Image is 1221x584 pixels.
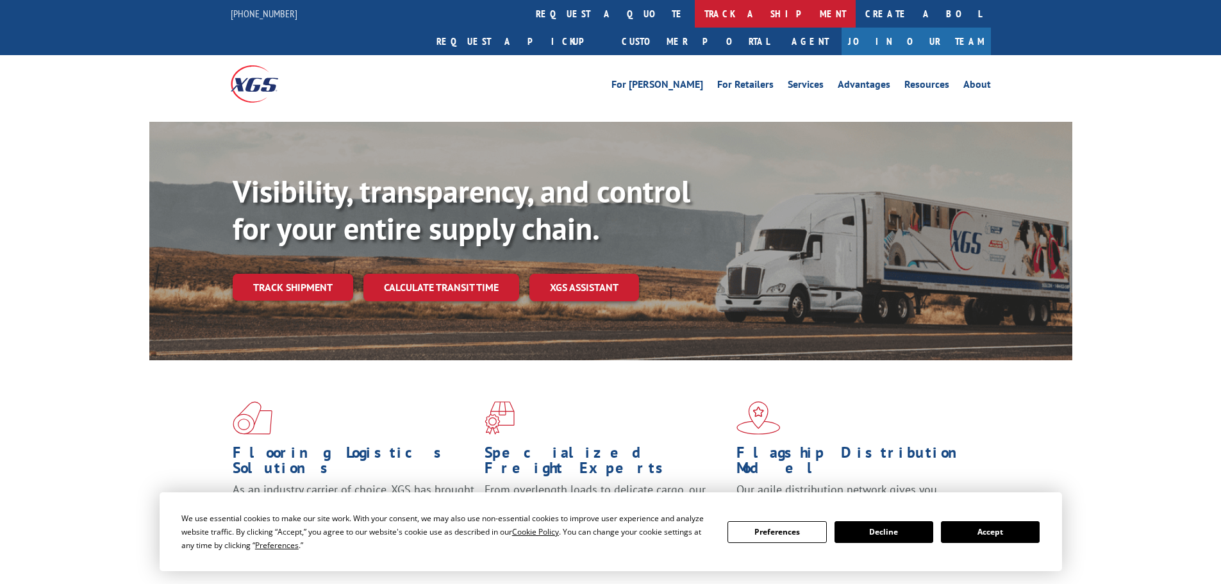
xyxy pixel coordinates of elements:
b: Visibility, transparency, and control for your entire supply chain. [233,171,690,248]
button: Preferences [727,521,826,543]
a: Calculate transit time [363,274,519,301]
span: Preferences [255,540,299,551]
div: We use essential cookies to make our site work. With your consent, we may also use non-essential ... [181,512,712,552]
div: Cookie Consent Prompt [160,492,1062,571]
a: Customer Portal [612,28,779,55]
h1: Flagship Distribution Model [736,445,979,482]
a: Resources [904,79,949,94]
img: xgs-icon-flagship-distribution-model-red [736,401,781,435]
a: For Retailers [717,79,774,94]
a: Request a pickup [427,28,612,55]
a: For [PERSON_NAME] [611,79,703,94]
button: Accept [941,521,1040,543]
a: Join Our Team [842,28,991,55]
img: xgs-icon-focused-on-flooring-red [485,401,515,435]
a: Track shipment [233,274,353,301]
a: XGS ASSISTANT [529,274,639,301]
a: Agent [779,28,842,55]
span: Our agile distribution network gives you nationwide inventory management on demand. [736,482,972,512]
h1: Specialized Freight Experts [485,445,727,482]
a: [PHONE_NUMBER] [231,7,297,20]
span: Cookie Policy [512,526,559,537]
img: xgs-icon-total-supply-chain-intelligence-red [233,401,272,435]
a: About [963,79,991,94]
h1: Flooring Logistics Solutions [233,445,475,482]
p: From overlength loads to delicate cargo, our experienced staff knows the best way to move your fr... [485,482,727,539]
button: Decline [835,521,933,543]
a: Advantages [838,79,890,94]
span: As an industry carrier of choice, XGS has brought innovation and dedication to flooring logistics... [233,482,474,528]
a: Services [788,79,824,94]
